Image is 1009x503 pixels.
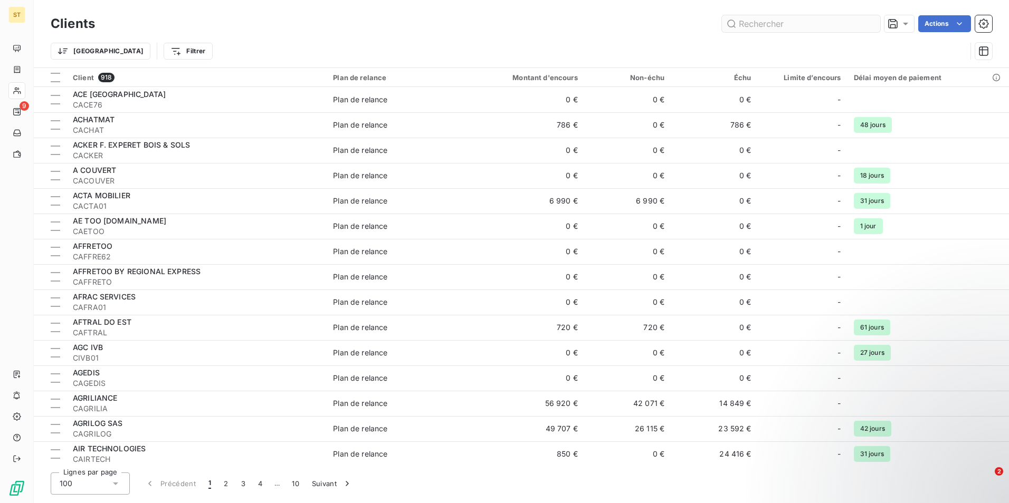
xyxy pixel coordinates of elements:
td: 56 920 € [468,391,584,416]
button: 1 [202,472,217,495]
button: [GEOGRAPHIC_DATA] [51,43,150,60]
span: CIVB01 [73,353,320,363]
div: Plan de relance [333,272,387,282]
button: 4 [252,472,269,495]
span: AFFRETOO BY REGIONAL EXPRESS [73,267,201,276]
button: Actions [918,15,971,32]
iframe: Intercom notifications message [798,401,1009,475]
span: - [837,347,841,358]
td: 0 € [584,214,671,239]
span: - [837,322,841,333]
button: 10 [285,472,306,495]
div: Délai moyen de paiement [854,73,1003,82]
button: 2 [217,472,234,495]
div: Plan de relance [333,322,387,333]
td: 786 € [468,112,584,138]
span: CAFFRE62 [73,252,320,262]
td: 14 849 € [671,391,757,416]
td: 720 € [468,315,584,340]
td: 0 € [671,340,757,365]
h3: Clients [51,14,95,33]
span: - [837,272,841,282]
td: 0 € [671,264,757,289]
div: Plan de relance [333,246,387,257]
td: 6 990 € [468,188,584,214]
span: - [837,170,841,181]
span: 61 jours [854,320,890,335]
td: 42 071 € [584,391,671,416]
td: 0 € [468,340,584,365]
div: Plan de relance [333,170,387,181]
span: 27 jours [854,345,891,361]
span: - [837,94,841,105]
span: 1 jour [854,218,883,234]
td: 0 € [468,365,584,391]
button: Suivant [306,472,359,495]
td: 0 € [468,87,584,112]
span: CAETOO [73,226,320,237]
div: Plan de relance [333,196,387,206]
span: AIR TECHNOLOGIES [73,444,146,453]
td: 0 € [584,87,671,112]
span: CAIRTECH [73,454,320,465]
td: 720 € [584,315,671,340]
td: 0 € [584,289,671,315]
td: 49 707 € [468,416,584,441]
span: 2 [995,467,1003,476]
div: Non-échu [591,73,664,82]
div: Plan de relance [333,145,387,156]
span: AGC IVB [73,343,103,352]
button: 3 [235,472,252,495]
td: 0 € [468,138,584,163]
button: Filtrer [164,43,212,60]
div: Montant d'encours [474,73,577,82]
td: 0 € [468,163,584,188]
div: Plan de relance [333,297,387,307]
span: - [837,196,841,206]
td: 26 115 € [584,416,671,441]
span: ACTA MOBILIER [73,191,130,200]
td: 0 € [584,112,671,138]
span: 100 [60,478,72,489]
span: A COUVERT [73,166,116,175]
div: Limite d’encours [764,73,841,82]
span: CACE76 [73,100,320,110]
span: CACOUVER [73,176,320,186]
span: CAGRILOG [73,429,320,439]
td: 0 € [584,340,671,365]
div: Plan de relance [333,73,461,82]
div: Plan de relance [333,398,387,409]
td: 23 592 € [671,416,757,441]
span: CACKER [73,150,320,161]
span: AFTRAL DO EST [73,317,131,326]
span: … [269,475,285,492]
span: AGRILIANCE [73,393,118,402]
td: 6 990 € [584,188,671,214]
td: 0 € [671,214,757,239]
span: CAGEDIS [73,378,320,389]
span: CAFTRAL [73,327,320,338]
td: 0 € [584,163,671,188]
td: 0 € [671,163,757,188]
div: Plan de relance [333,423,387,434]
img: Logo LeanPay [8,480,25,497]
span: CAGRILIA [73,403,320,414]
span: CACHAT [73,125,320,136]
td: 0 € [584,138,671,163]
span: 31 jours [854,193,890,209]
span: AGEDIS [73,368,100,377]
td: 0 € [468,289,584,315]
td: 24 416 € [671,441,757,467]
button: Précédent [138,472,202,495]
span: AGRILOG SAS [73,419,123,428]
span: - [837,297,841,307]
span: - [837,221,841,231]
input: Rechercher [722,15,880,32]
td: 0 € [584,365,671,391]
span: 48 jours [854,117,892,133]
span: CACTA01 [73,201,320,211]
span: - [837,120,841,130]
span: AFRAC SERVICES [73,292,136,301]
span: CAFFRETO [73,277,320,287]
span: - [837,145,841,156]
